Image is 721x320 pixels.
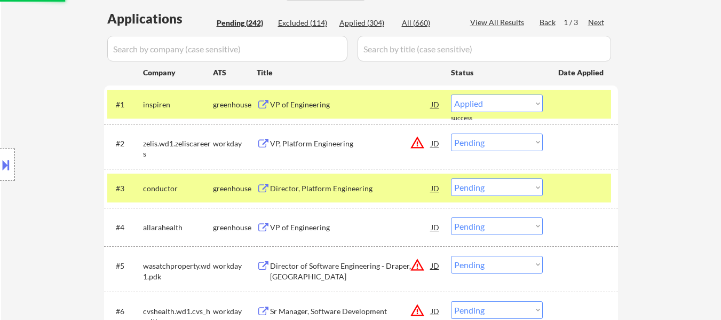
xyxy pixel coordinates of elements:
[107,12,213,25] div: Applications
[278,18,331,28] div: Excluded (114)
[217,18,270,28] div: Pending (242)
[270,261,431,282] div: Director of Software Engineering - Draper, [GEOGRAPHIC_DATA]
[358,36,611,61] input: Search by title (case sensitive)
[270,222,431,233] div: VP of Engineering
[143,261,213,282] div: wasatchproperty.wd1.pdk
[339,18,393,28] div: Applied (304)
[430,95,441,114] div: JD
[270,183,431,194] div: Director, Platform Engineering
[213,222,257,233] div: greenhouse
[470,17,527,28] div: View All Results
[410,303,425,318] button: warning_amber
[451,114,494,123] div: success
[588,17,605,28] div: Next
[270,306,431,317] div: Sr Manager, Software Development
[116,261,134,271] div: #5
[410,257,425,272] button: warning_amber
[540,17,557,28] div: Back
[213,67,257,78] div: ATS
[213,138,257,149] div: workday
[430,256,441,275] div: JD
[402,18,455,28] div: All (660)
[558,67,605,78] div: Date Applied
[564,17,588,28] div: 1 / 3
[270,99,431,110] div: VP of Engineering
[410,135,425,150] button: warning_amber
[213,306,257,317] div: workday
[257,67,441,78] div: Title
[107,36,347,61] input: Search by company (case sensitive)
[430,217,441,237] div: JD
[213,183,257,194] div: greenhouse
[213,99,257,110] div: greenhouse
[430,178,441,198] div: JD
[270,138,431,149] div: VP, Platform Engineering
[116,306,134,317] div: #6
[213,261,257,271] div: workday
[430,134,441,153] div: JD
[451,63,543,82] div: Status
